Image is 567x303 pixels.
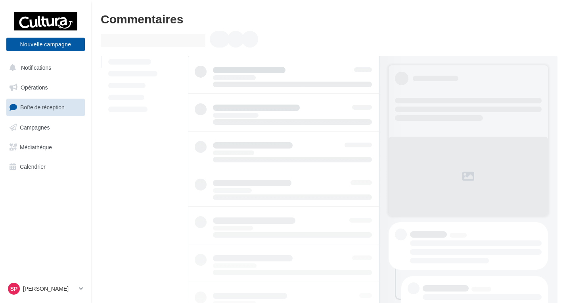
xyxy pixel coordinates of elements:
span: Médiathèque [20,143,52,150]
a: Boîte de réception [5,99,86,116]
button: Nouvelle campagne [6,38,85,51]
span: Campagnes [20,124,50,131]
a: Médiathèque [5,139,86,156]
span: Calendrier [20,163,46,170]
span: Boîte de réception [20,104,65,111]
button: Notifications [5,59,83,76]
a: Opérations [5,79,86,96]
a: Calendrier [5,158,86,175]
span: Notifications [21,64,51,71]
span: Sp [10,285,18,293]
a: Sp [PERSON_NAME] [6,281,85,296]
p: [PERSON_NAME] [23,285,76,293]
div: Commentaires [101,13,557,25]
a: Campagnes [5,119,86,136]
span: Opérations [21,84,48,91]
